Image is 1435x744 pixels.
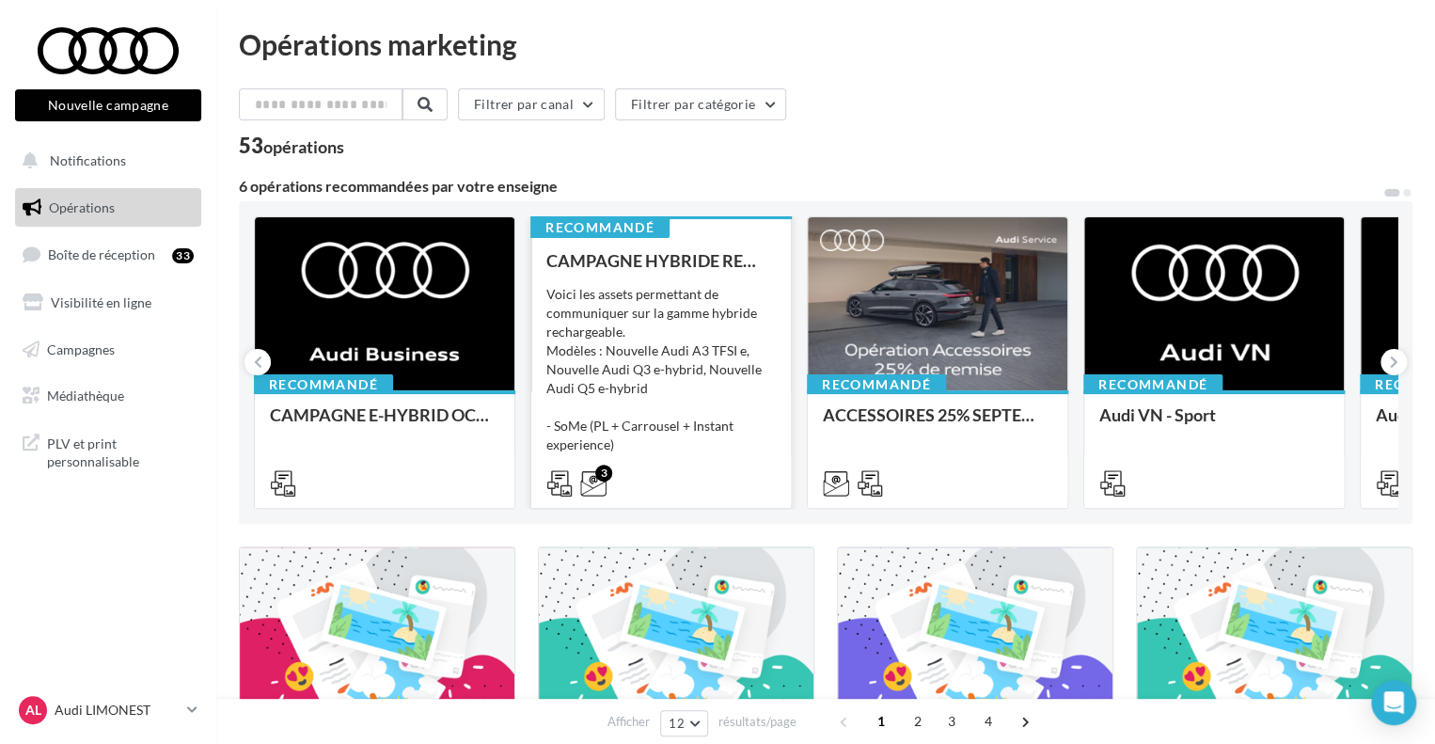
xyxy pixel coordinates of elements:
div: Recommandé [1083,374,1222,395]
span: 12 [669,716,685,731]
a: AL Audi LIMONEST [15,692,201,728]
div: Open Intercom Messenger [1371,680,1416,725]
span: Visibilité en ligne [51,294,151,310]
div: Voici les assets permettant de communiquer sur la gamme hybride rechargeable. Modèles : Nouvelle ... [546,285,776,473]
div: ACCESSOIRES 25% SEPTEMBRE - AUDI SERVICE [823,405,1052,443]
div: Opérations marketing [239,30,1412,58]
a: Opérations [11,188,205,228]
div: CAMPAGNE E-HYBRID OCTOBRE B2B [270,405,499,443]
span: 3 [937,706,967,736]
div: CAMPAGNE HYBRIDE RECHARGEABLE [546,251,776,270]
span: 4 [973,706,1003,736]
p: Audi LIMONEST [55,701,180,720]
button: Filtrer par canal [458,88,605,120]
a: Visibilité en ligne [11,283,205,323]
a: Campagnes [11,330,205,370]
div: Recommandé [530,217,670,238]
span: Notifications [50,152,126,168]
span: 1 [866,706,896,736]
div: 6 opérations recommandées par votre enseigne [239,179,1382,194]
div: 3 [595,465,612,482]
span: PLV et print personnalisable [47,431,194,471]
a: Boîte de réception33 [11,234,205,275]
button: Filtrer par catégorie [615,88,786,120]
span: 2 [903,706,933,736]
span: Médiathèque [47,388,124,404]
span: Boîte de réception [48,246,155,262]
span: Afficher [607,713,650,731]
span: AL [25,701,41,720]
div: Recommandé [807,374,946,395]
div: 53 [239,135,344,156]
button: 12 [660,710,708,736]
div: Recommandé [254,374,393,395]
a: PLV et print personnalisable [11,423,205,479]
span: Campagnes [47,340,115,356]
button: Nouvelle campagne [15,89,201,121]
span: résultats/page [718,713,796,731]
div: 33 [172,248,194,263]
a: Médiathèque [11,376,205,416]
span: Opérations [49,199,115,215]
div: Audi VN - Sport [1099,405,1329,443]
button: Notifications [11,141,197,181]
div: opérations [263,138,344,155]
